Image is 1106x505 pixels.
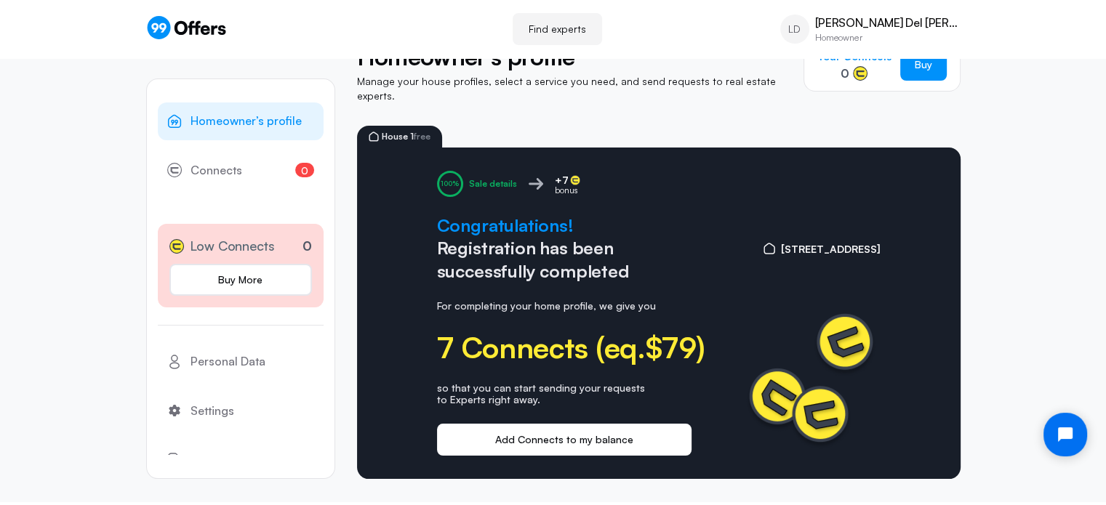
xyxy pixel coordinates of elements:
[437,214,629,283] p: Registration has been successfully completed
[437,424,692,456] button: Add Connects to my balance
[158,152,324,190] a: Connects0
[414,131,430,142] span: free
[169,264,312,296] a: Buy More
[815,33,961,42] p: Homeowner
[158,343,324,381] a: Personal Data
[437,330,692,365] p: 7 Connects (eq.$79)
[382,132,430,141] span: House 1
[158,102,324,140] a: Homeowner’s profile
[1031,400,1099,469] iframe: Tidio Chat
[190,235,275,256] span: Low Connects
[437,214,629,237] span: Congratulations!
[191,352,265,371] span: Personal Data
[191,402,234,421] span: Settings
[513,13,602,45] a: Find experts
[815,16,961,30] p: [PERSON_NAME] Del [PERSON_NAME] IV
[191,112,302,131] span: Homeowner’s profile
[437,382,692,407] p: so that you can start sending your requests to Experts right away.
[841,65,849,82] span: 0
[191,451,228,469] span: Logout
[191,161,242,180] span: Connects
[900,49,947,81] a: Buy
[781,241,881,257] span: [STREET_ADDRESS]
[555,172,569,188] span: +7
[469,178,517,190] div: Sale details
[437,300,692,312] p: For completing your home profile, we give you
[158,392,324,430] a: Settings
[302,236,312,256] p: 0
[158,441,324,479] button: Logout
[357,74,789,102] p: Manage your house profiles, select a service you need, and send requests to real estate experts.
[555,185,580,196] p: bonus
[295,163,314,178] span: 0
[738,306,881,449] img: Connects
[788,22,801,36] span: LD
